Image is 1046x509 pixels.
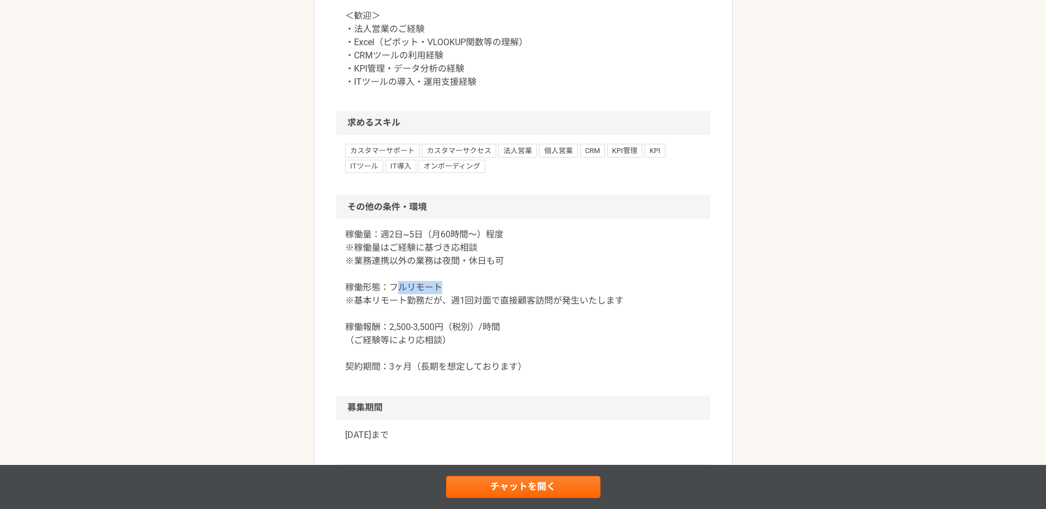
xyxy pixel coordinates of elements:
a: チャットを開く [446,476,600,498]
span: 法人営業 [498,144,537,157]
span: 個人営業 [539,144,578,157]
h2: 募集期間 [336,396,710,420]
span: オンボーディング [419,160,485,173]
h2: 求めるスキル [336,111,710,135]
span: KPI [645,144,666,157]
span: カスタマーサクセス [422,144,496,157]
span: IT導入 [385,160,416,173]
span: カスタマーサポート [345,144,420,157]
h2: その他の条件・環境 [336,195,710,219]
span: ITツール [345,160,383,173]
span: KPI管理 [607,144,642,157]
p: [DATE]まで [345,429,701,442]
h2: 募集企業 [336,464,710,488]
span: CRM [580,144,605,157]
p: 稼働量：週2日~5日（月60時間〜）程度 ※稼働量はご経験に基づき応相談 ※業務連携以外の業務は夜間・休日も可 稼働形態：フルリモート ※基本リモート勤務だが、週1回対面で直接顧客訪問が発生いた... [345,228,701,373]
